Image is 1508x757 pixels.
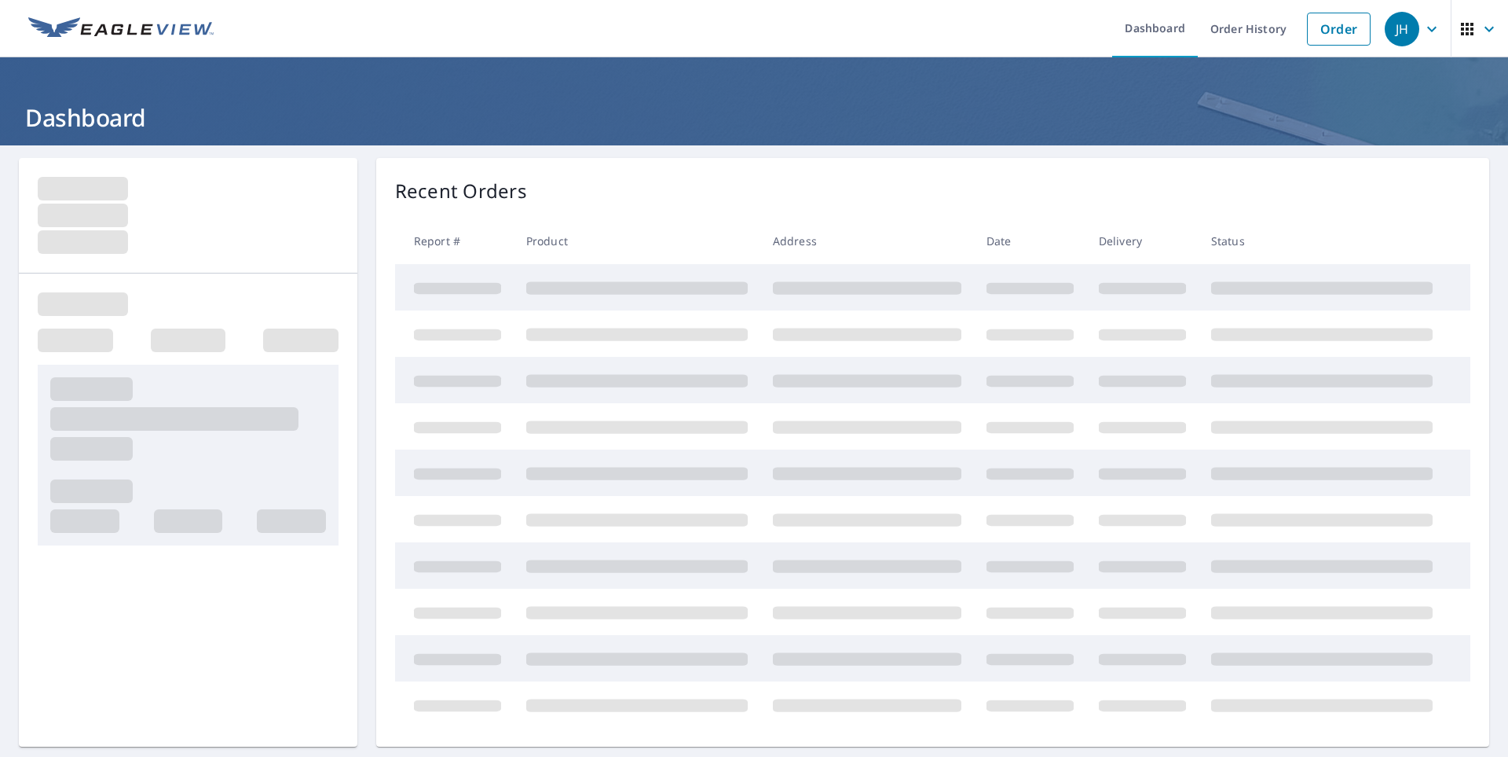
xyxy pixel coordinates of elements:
th: Date [974,218,1086,264]
p: Recent Orders [395,177,527,205]
th: Report # [395,218,514,264]
th: Product [514,218,760,264]
a: Order [1307,13,1371,46]
h1: Dashboard [19,101,1489,134]
th: Status [1199,218,1445,264]
th: Delivery [1086,218,1199,264]
div: JH [1385,12,1419,46]
th: Address [760,218,974,264]
img: EV Logo [28,17,214,41]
